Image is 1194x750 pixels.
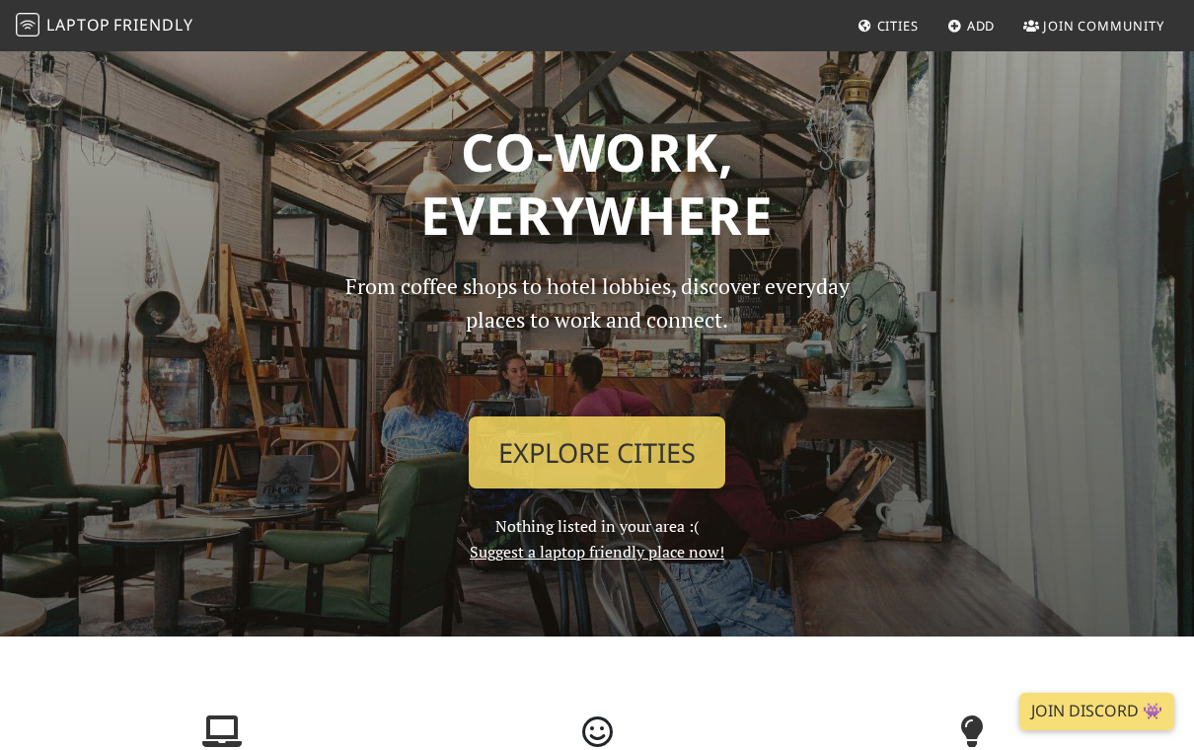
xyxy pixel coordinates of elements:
span: Add [967,17,996,35]
a: LaptopFriendly LaptopFriendly [16,9,193,43]
a: Join Discord 👾 [1019,693,1174,730]
span: Friendly [113,14,192,36]
a: Join Community [1015,8,1172,43]
h1: Co-work, Everywhere [46,120,1148,246]
span: Laptop [46,14,111,36]
a: Cities [850,8,927,43]
div: Nothing listed in your area :( [316,269,878,564]
p: From coffee shops to hotel lobbies, discover everyday places to work and connect. [328,269,866,401]
a: Explore Cities [469,416,725,489]
a: Add [939,8,1004,43]
a: Suggest a laptop friendly place now! [470,541,724,562]
span: Cities [877,17,919,35]
img: LaptopFriendly [16,13,39,37]
span: Join Community [1043,17,1164,35]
